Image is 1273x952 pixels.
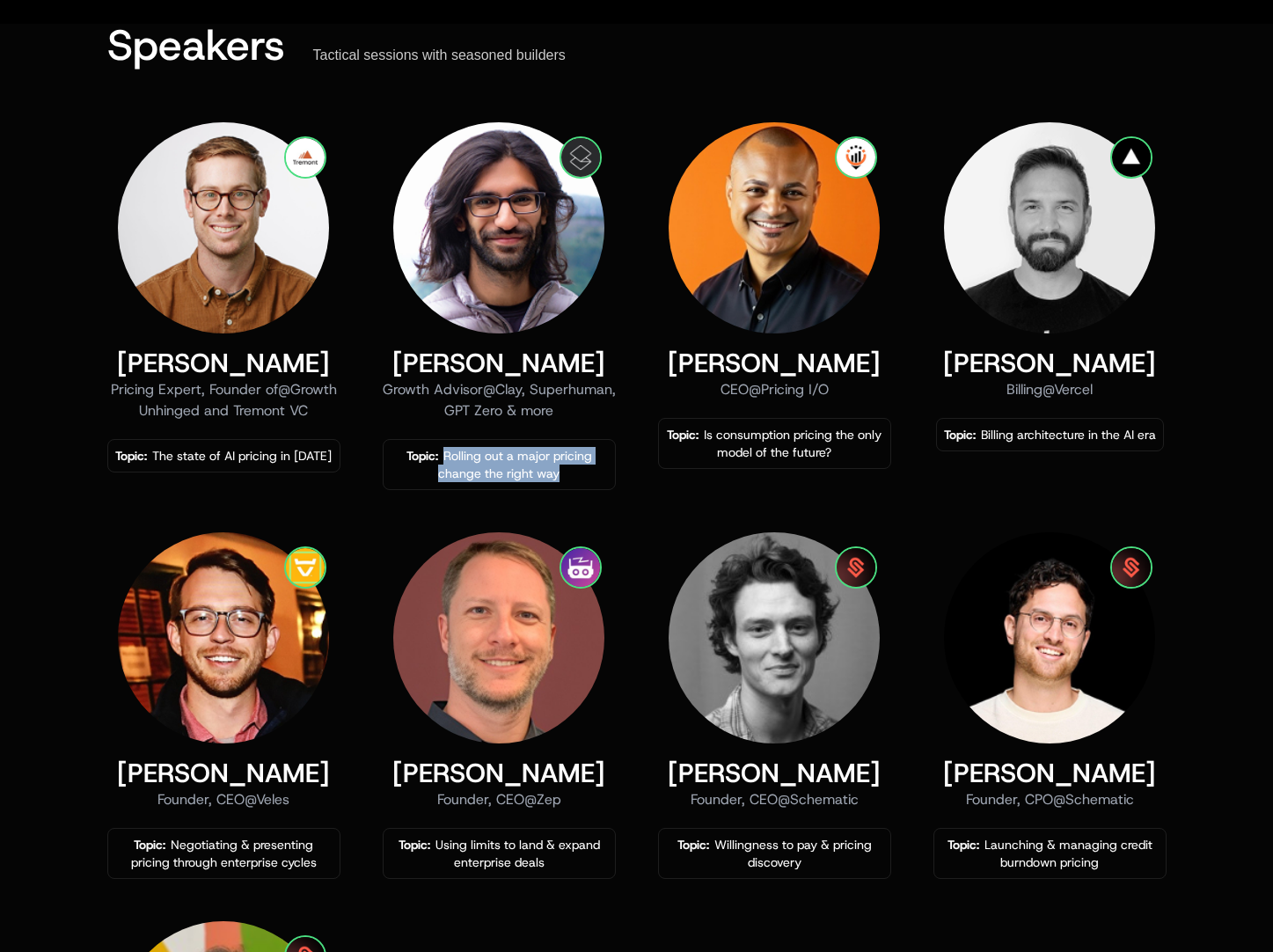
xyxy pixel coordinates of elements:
img: Marcos Rivera [669,122,880,333]
img: Schematic [835,546,877,589]
div: Launching & managing credit burndown pricing [941,836,1159,871]
div: The state of AI pricing in [DATE] [115,447,333,465]
span: Topic: [406,448,438,464]
img: Gaurav Vohra [393,122,604,333]
img: Vercel [1110,136,1152,179]
img: Daniel Chalef [393,532,604,743]
img: Shar Dara [944,122,1155,333]
div: [PERSON_NAME] [658,758,891,789]
img: Gio Hobbins [944,532,1155,743]
span: Topic: [947,837,979,853]
img: Zep [560,546,602,589]
div: Rolling out a major pricing change the right way [391,447,608,482]
img: Clay, Superhuman, GPT Zero & more [560,136,602,179]
div: CEO @ Pricing I/O [658,379,891,400]
div: Founder, CEO @ Zep [383,789,616,810]
div: Growth Advisor @ Clay, Superhuman, GPT Zero & more [383,379,616,421]
div: Founder, CPO @ Schematic [933,789,1167,810]
img: Simon Ooley [118,532,329,743]
div: [PERSON_NAME] [658,348,891,379]
span: Topic: [115,448,147,464]
span: Topic: [667,427,699,443]
span: Topic: [944,427,976,443]
div: Is consumption pricing the only model of the future? [666,426,883,461]
div: Negotiating & presenting pricing through enterprise cycles [115,836,333,871]
div: Using limits to land & expand enterprise deals [391,836,608,871]
img: Fynn Glover [669,532,880,743]
span: Topic: [399,837,430,853]
div: Willingness to pay & pricing discovery [666,836,883,871]
div: Pricing Expert, Founder of @ Growth Unhinged and Tremont VC [107,379,340,421]
div: Billing @ Vercel [936,379,1164,400]
div: [PERSON_NAME] [107,348,340,379]
div: Founder, CEO @ Schematic [658,789,891,810]
div: [PERSON_NAME] [383,758,616,789]
img: Schematic [1110,546,1152,589]
img: Pricing I/O [835,136,877,179]
span: Topic: [134,837,165,853]
div: Billing architecture in the AI era [944,426,1156,443]
img: Growth Unhinged and Tremont VC [284,136,326,179]
div: [PERSON_NAME] [383,348,616,379]
span: Speakers [107,17,285,73]
div: [PERSON_NAME] [936,348,1164,379]
div: [PERSON_NAME] [933,758,1167,789]
img: Kyle Poyar [118,122,329,333]
div: Founder, CEO @ Veles [107,789,340,810]
img: Veles [284,546,326,589]
span: Topic: [677,837,709,853]
div: Tactical sessions with seasoned builders [313,47,566,64]
div: [PERSON_NAME] [107,758,340,789]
